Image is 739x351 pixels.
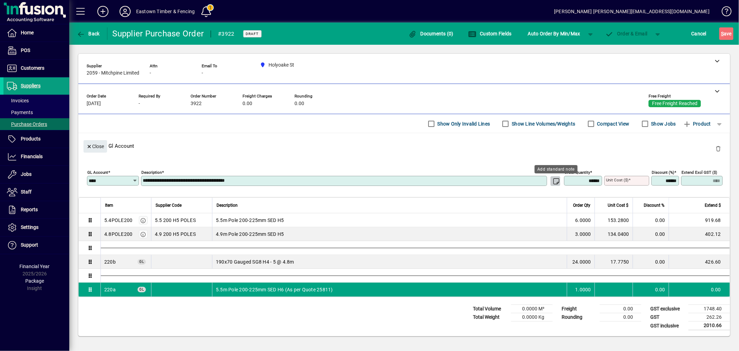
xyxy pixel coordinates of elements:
[191,101,202,106] span: 3922
[633,283,669,297] td: 0.00
[21,48,30,53] span: POS
[669,283,730,297] td: 0.00
[139,260,144,264] span: GL
[21,30,34,35] span: Home
[647,322,688,330] td: GST inclusive
[602,27,651,40] button: Order & Email
[114,5,136,18] button: Profile
[20,264,50,269] span: Financial Year
[83,140,107,153] button: Close
[466,27,513,40] button: Custom Fields
[510,120,575,127] label: Show Line Volumes/Weights
[69,27,107,40] app-page-header-button: Back
[104,231,133,238] div: 4.8POLE200
[141,170,162,175] mat-label: Description
[688,305,730,313] td: 1748.40
[554,6,710,17] div: [PERSON_NAME] [PERSON_NAME][EMAIL_ADDRESS][DOMAIN_NAME]
[567,227,595,241] td: 3.0000
[25,278,44,284] span: Package
[77,31,100,36] span: Back
[21,242,38,248] span: Support
[606,178,628,182] mat-label: Unit Cost ($)
[87,170,108,175] mat-label: GL Account
[600,305,641,313] td: 0.00
[3,237,69,254] a: Support
[151,227,212,241] td: 4.9 200 H5 POLES
[633,227,669,241] td: 0.00
[3,148,69,165] a: Financials
[21,65,44,71] span: Customers
[216,231,284,238] span: 4.9m Pole 200-225mm SED H5
[525,27,584,40] button: Auto Order By Min/Max
[21,207,38,212] span: Reports
[3,166,69,183] a: Jobs
[75,27,102,40] button: Back
[721,31,724,36] span: S
[246,32,259,36] span: Draft
[408,31,454,36] span: Documents (0)
[528,28,580,39] span: Auto Order By Min/Max
[469,305,511,313] td: Total Volume
[669,213,730,227] td: 919.68
[217,202,238,209] span: Description
[688,322,730,330] td: 2010.66
[719,27,733,40] button: Save
[7,121,47,127] span: Purchase Orders
[511,313,553,322] td: 0.0000 Kg
[469,313,511,322] td: Total Weight
[104,217,133,224] div: 5.4POLE200
[716,1,730,24] a: Knowledge Base
[216,217,284,224] span: 5.5m Pole 200-225mm SED H5
[21,224,38,230] span: Settings
[690,27,709,40] button: Cancel
[721,28,732,39] span: ave
[600,313,641,322] td: 0.00
[3,60,69,77] a: Customers
[216,258,294,265] span: 190x70 Gauged SG8 H4 - 5 @ 4.8m
[652,101,697,106] span: Free Freight Reached
[136,6,195,17] div: Eastown Timber & Fencing
[113,28,204,39] div: Supplier Purchase Order
[21,136,41,142] span: Products
[407,27,455,40] button: Documents (0)
[705,202,721,209] span: Extend $
[644,202,665,209] span: Discount %
[7,110,33,115] span: Payments
[595,213,633,227] td: 153.2800
[243,101,252,106] span: 0.00
[21,171,32,177] span: Jobs
[647,313,688,322] td: GST
[595,255,633,269] td: 17.7750
[202,70,203,76] span: -
[595,227,633,241] td: 134.0400
[710,140,727,157] button: Delete
[3,201,69,219] a: Reports
[692,28,707,39] span: Cancel
[150,70,151,76] span: -
[104,286,116,293] span: Purchases - Roundwood
[511,305,553,313] td: 0.0000 M³
[3,95,69,106] a: Invoices
[87,70,139,76] span: 2059 - Mitchpine Limited
[3,183,69,201] a: Staff
[652,170,674,175] mat-label: Discount (%)
[669,255,730,269] td: 426.60
[3,106,69,118] a: Payments
[86,141,104,152] span: Close
[21,83,41,88] span: Suppliers
[139,101,140,106] span: -
[567,283,595,297] td: 1.0000
[3,42,69,59] a: POS
[573,202,590,209] span: Order Qty
[21,154,43,159] span: Financials
[78,133,730,159] div: Gl Account
[605,31,648,36] span: Order & Email
[688,313,730,322] td: 262.26
[92,5,114,18] button: Add
[139,288,144,291] span: GL
[21,189,32,195] span: Staff
[535,165,578,173] div: Add standard note
[650,120,676,127] label: Show Jobs
[647,305,688,313] td: GST exclusive
[3,130,69,148] a: Products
